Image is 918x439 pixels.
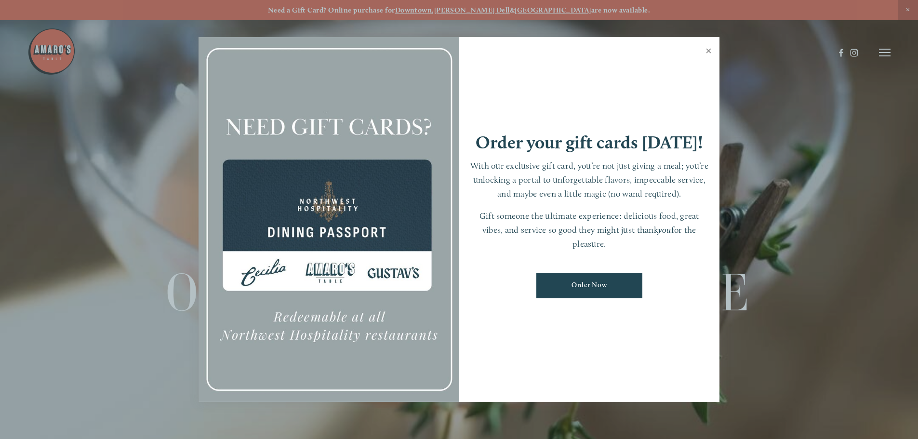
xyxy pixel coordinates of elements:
p: With our exclusive gift card, you’re not just giving a meal; you’re unlocking a portal to unforge... [469,159,710,200]
a: Close [699,39,718,66]
p: Gift someone the ultimate experience: delicious food, great vibes, and service so good they might... [469,209,710,251]
em: you [658,225,671,235]
h1: Order your gift cards [DATE]! [476,133,703,151]
a: Order Now [536,273,642,298]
